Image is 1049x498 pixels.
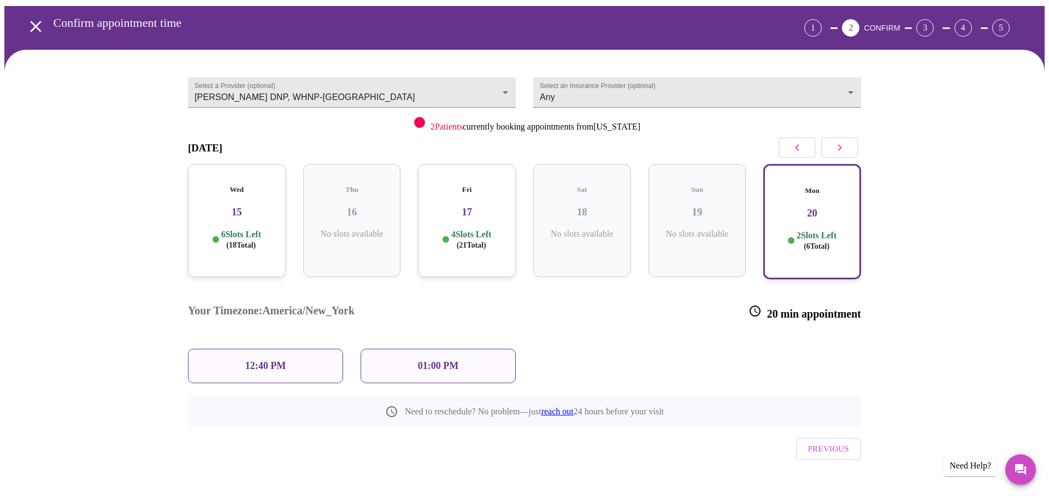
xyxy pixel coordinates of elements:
div: Any [533,77,861,108]
h5: Sat [542,185,622,194]
span: 2 Patients [431,122,463,131]
p: No slots available [312,229,392,239]
h3: [DATE] [188,142,222,154]
h3: 16 [312,206,392,218]
div: 5 [992,19,1010,37]
div: 3 [916,19,934,37]
h5: Wed [197,185,277,194]
div: Need Help? [944,455,997,476]
h5: Fri [427,185,507,194]
p: No slots available [657,229,738,239]
p: 6 Slots Left [221,229,261,250]
h5: Mon [773,186,851,195]
p: 01:00 PM [418,360,458,372]
h3: 17 [427,206,507,218]
span: ( 6 Total) [804,242,829,250]
button: open drawer [20,10,52,43]
div: 2 [842,19,859,37]
div: 4 [954,19,972,37]
span: ( 21 Total) [457,241,486,249]
h3: Your Timezone: America/New_York [188,304,355,320]
span: Previous [808,442,849,456]
p: No slots available [542,229,622,239]
span: CONFIRM [864,24,900,32]
p: currently booking appointments from [US_STATE] [431,122,640,132]
h5: Sun [657,185,738,194]
p: 12:40 PM [245,360,286,372]
button: Previous [796,438,861,460]
span: ( 18 Total) [226,241,256,249]
div: 1 [804,19,822,37]
a: reach out [541,407,574,416]
h3: Confirm appointment time [54,16,744,30]
h3: 20 [773,207,851,219]
h5: Thu [312,185,392,194]
h3: 20 min appointment [749,304,861,320]
h3: 18 [542,206,622,218]
button: Messages [1005,454,1036,485]
div: [PERSON_NAME] DNP, WHNP-[GEOGRAPHIC_DATA] [188,77,516,108]
h3: 15 [197,206,277,218]
p: Need to reschedule? No problem—just 24 hours before your visit [405,407,664,417]
p: 4 Slots Left [451,229,491,250]
p: 2 Slots Left [797,230,836,251]
h3: 19 [657,206,738,218]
